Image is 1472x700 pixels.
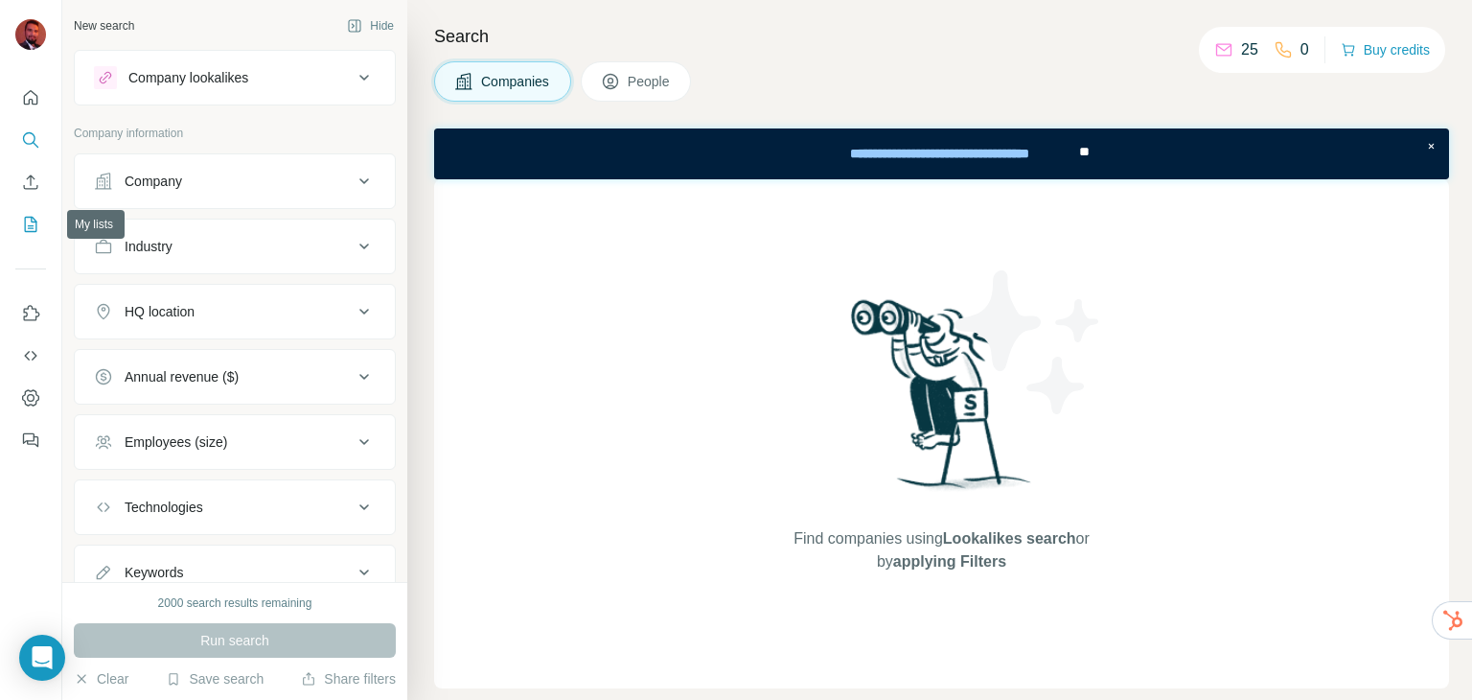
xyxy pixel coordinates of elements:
span: People [628,72,672,91]
div: New search [74,17,134,35]
div: Employees (size) [125,432,227,452]
span: applying Filters [893,553,1006,570]
img: Surfe Illustration - Woman searching with binoculars [842,294,1042,508]
p: 0 [1300,38,1309,61]
button: Industry [75,223,395,269]
button: Quick start [15,81,46,115]
button: Company [75,158,395,204]
button: Enrich CSV [15,165,46,199]
button: Keywords [75,549,395,595]
button: Dashboard [15,381,46,415]
div: Company lookalikes [128,68,248,87]
button: My lists [15,207,46,242]
button: Use Surfe on LinkedIn [15,296,46,331]
div: Industry [125,237,172,256]
div: 2000 search results remaining [158,595,312,612]
span: Lookalikes search [943,530,1076,547]
div: HQ location [125,302,195,321]
p: 25 [1241,38,1258,61]
button: Employees (size) [75,419,395,465]
button: Use Surfe API [15,338,46,373]
p: Company information [74,125,396,142]
div: Keywords [125,563,183,582]
button: Company lookalikes [75,55,395,101]
div: Open Intercom Messenger [19,635,65,681]
button: Share filters [301,669,396,688]
img: Avatar [15,19,46,50]
button: Technologies [75,484,395,530]
div: Annual revenue ($) [125,367,239,386]
button: Hide [333,12,407,40]
button: Save search [166,669,264,688]
div: Technologies [125,498,203,517]
button: HQ location [75,289,395,335]
button: Buy credits [1341,36,1430,63]
img: Surfe Illustration - Stars [942,256,1115,429]
button: Annual revenue ($) [75,354,395,400]
button: Search [15,123,46,157]
span: Find companies using or by [788,527,1094,573]
iframe: Banner [434,128,1449,179]
span: Companies [481,72,551,91]
h4: Search [434,23,1449,50]
div: Company [125,172,182,191]
button: Feedback [15,423,46,457]
button: Clear [74,669,128,688]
